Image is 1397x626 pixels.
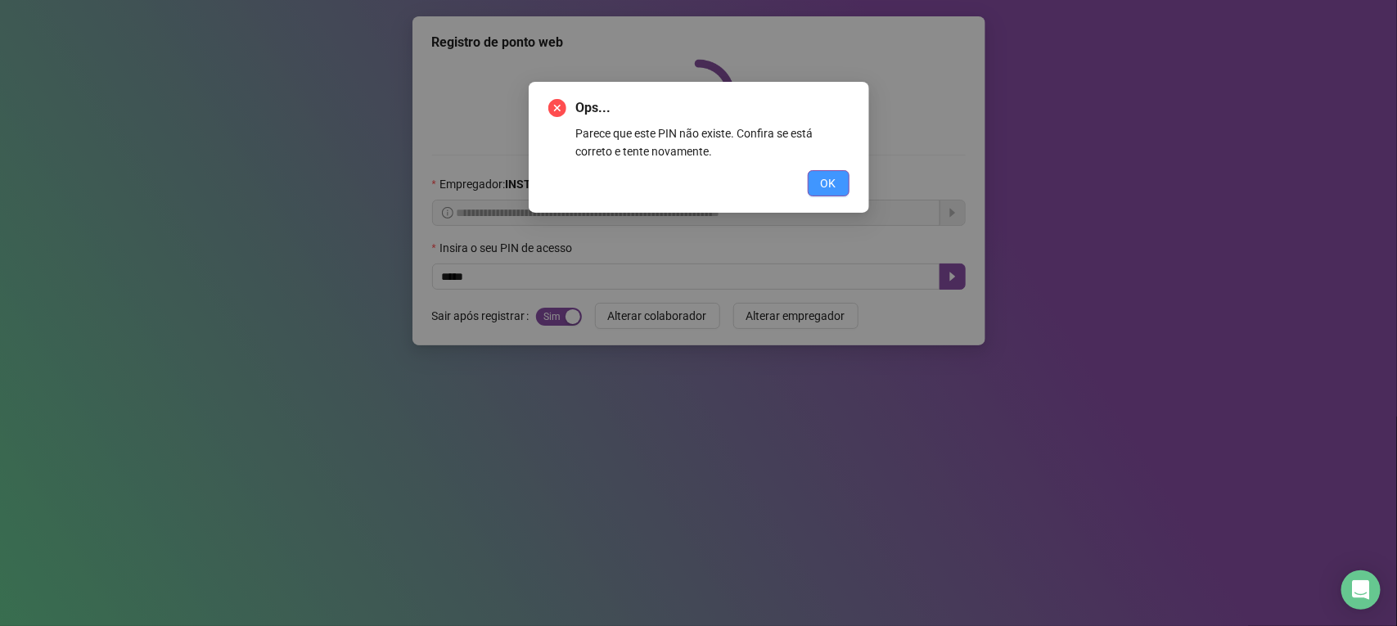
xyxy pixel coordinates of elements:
[821,174,836,192] span: OK
[808,170,849,196] button: OK
[548,99,566,117] span: close-circle
[1341,570,1381,610] div: Open Intercom Messenger
[576,98,849,118] span: Ops...
[576,124,849,160] div: Parece que este PIN não existe. Confira se está correto e tente novamente.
